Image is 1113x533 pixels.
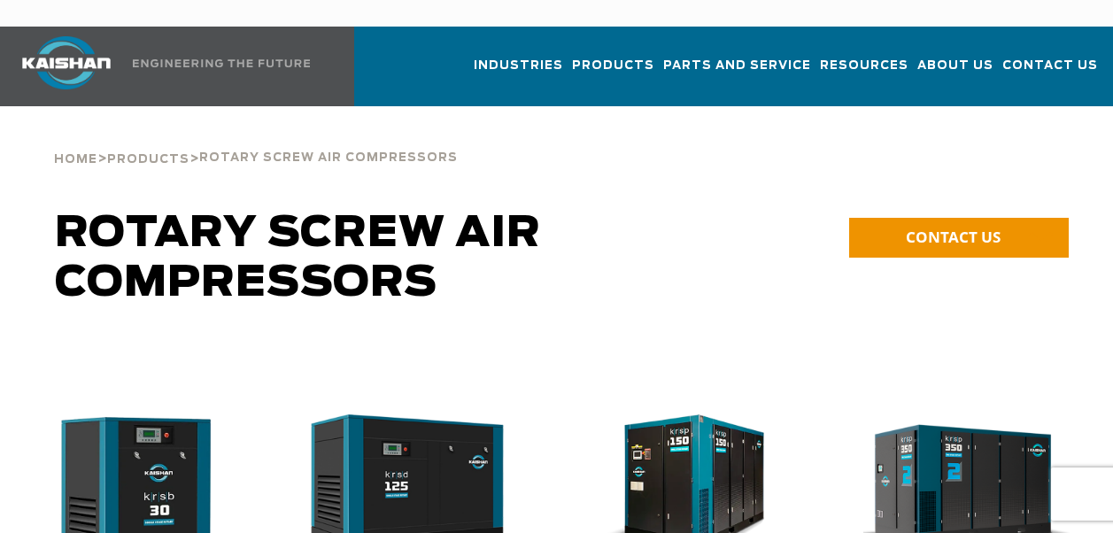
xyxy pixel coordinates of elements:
a: Home [54,151,97,166]
a: Products [107,151,189,166]
span: Products [107,154,189,166]
a: Resources [820,42,908,103]
a: About Us [917,42,993,103]
span: Home [54,154,97,166]
a: Parts and Service [663,42,811,103]
a: Contact Us [1002,42,1098,103]
span: About Us [917,56,993,76]
div: > > [54,106,458,174]
a: CONTACT US [849,218,1069,258]
span: Resources [820,56,908,76]
span: Products [572,56,654,76]
a: Products [572,42,654,103]
span: Industries [474,56,563,76]
span: Contact Us [1002,56,1098,76]
a: Industries [474,42,563,103]
span: Parts and Service [663,56,811,76]
span: Rotary Screw Air Compressors [199,152,458,164]
span: Rotary Screw Air Compressors [55,212,541,305]
span: CONTACT US [906,227,1001,247]
img: Engineering the future [133,59,310,67]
